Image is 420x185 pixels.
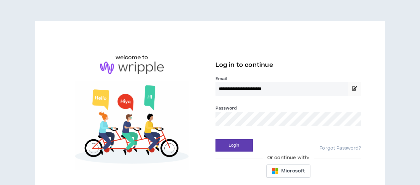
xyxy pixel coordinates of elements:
[215,139,253,152] button: Login
[59,81,205,171] img: Welcome to Wripple
[215,61,273,69] span: Log in to continue
[215,105,237,111] label: Password
[116,54,148,62] h6: welcome to
[263,154,314,162] span: Or continue with:
[281,167,305,175] span: Microsoft
[319,145,361,152] a: Forgot Password?
[215,76,361,82] label: Email
[100,62,164,74] img: logo-brand.png
[266,164,310,178] button: Microsoft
